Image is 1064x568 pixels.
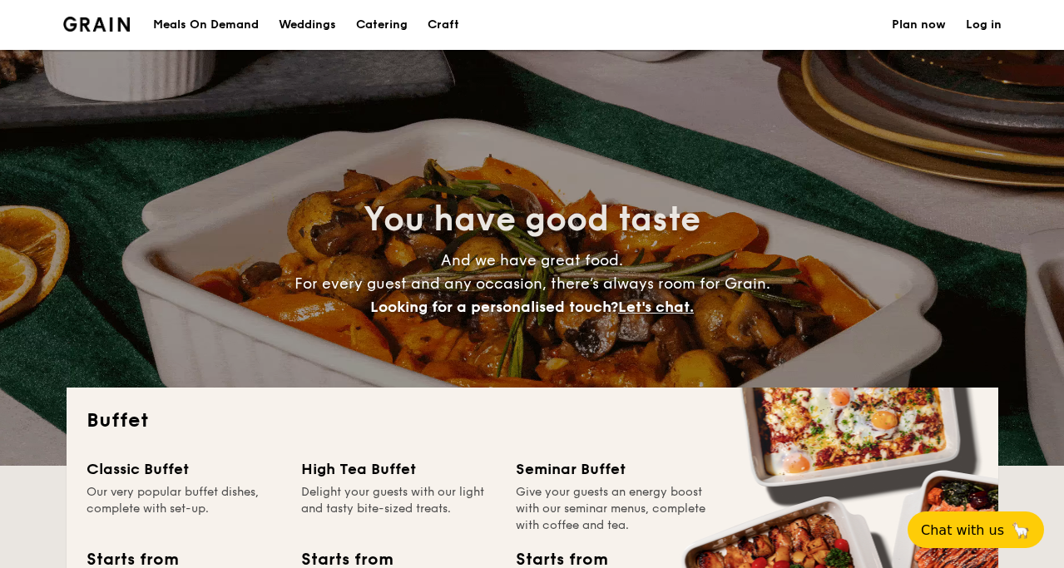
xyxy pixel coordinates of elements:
div: Classic Buffet [87,457,281,481]
div: Give your guests an energy boost with our seminar menus, complete with coffee and tea. [516,484,710,534]
span: Let's chat. [618,298,694,316]
div: Delight your guests with our light and tasty bite-sized treats. [301,484,496,534]
img: Grain [63,17,131,32]
a: Logotype [63,17,131,32]
div: Seminar Buffet [516,457,710,481]
span: 🦙 [1011,521,1031,540]
h2: Buffet [87,407,978,434]
div: Our very popular buffet dishes, complete with set-up. [87,484,281,534]
div: High Tea Buffet [301,457,496,481]
span: Chat with us [921,522,1004,538]
button: Chat with us🦙 [908,511,1044,548]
